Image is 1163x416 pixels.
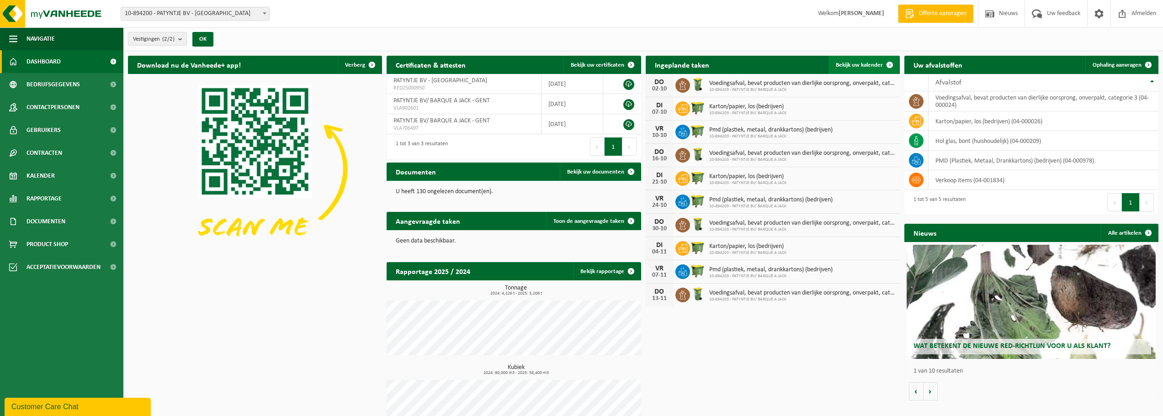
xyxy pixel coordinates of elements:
div: 24-10 [650,202,669,209]
img: WB-1100-HPE-GN-50 [690,100,706,116]
span: Bekijk uw documenten [567,169,624,175]
div: 10-10 [650,132,669,139]
div: VR [650,265,669,272]
span: 10-894203 - PATYNTJE BV/ BARQUE A JACK [709,180,786,186]
a: Alle artikelen [1101,224,1158,242]
span: 10-894203 - PATYNTJE BV/ BARQUE A JACK [709,134,833,139]
p: Geen data beschikbaar. [396,238,632,244]
span: Bekijk uw kalender [836,62,883,68]
a: Toon de aangevraagde taken [546,212,640,230]
button: Next [1140,193,1154,211]
span: Acceptatievoorwaarden [27,256,101,279]
img: WB-1100-HPE-GN-50 [690,240,706,255]
p: 1 van 10 resultaten [913,368,1154,374]
span: Navigatie [27,27,55,50]
span: 10-894200 - PATYNTJE BV - GENT [121,7,270,21]
span: Toon de aangevraagde taken [553,218,624,224]
h2: Aangevraagde taken [387,212,469,230]
div: DI [650,172,669,179]
h2: Rapportage 2025 / 2024 [387,262,479,280]
button: Previous [1107,193,1122,211]
div: DO [650,288,669,295]
span: 2024: 4,226 t - 2025: 3,206 t [391,291,641,296]
span: Product Shop [27,233,68,256]
span: 10-894203 - PATYNTJE BV/ BARQUE A JACK [709,250,786,256]
img: WB-0140-HPE-GN-50 [690,286,706,302]
div: DO [650,218,669,226]
a: Ophaling aanvragen [1085,56,1158,74]
div: 07-10 [650,109,669,116]
iframe: chat widget [5,396,153,416]
strong: [PERSON_NAME] [839,10,884,17]
h2: Documenten [387,163,445,180]
div: DI [650,102,669,109]
span: 10-894203 - PATYNTJE BV/ BARQUE A JACK [709,111,786,116]
span: VLA902601 [393,105,534,112]
a: Offerte aanvragen [898,5,973,23]
img: Download de VHEPlus App [128,74,382,264]
span: VLA706497 [393,125,534,132]
h2: Ingeplande taken [646,56,718,74]
td: [DATE] [542,74,603,94]
h3: Tonnage [391,285,641,296]
img: WB-0140-HPE-GN-50 [690,216,706,232]
span: Pmd (plastiek, metaal, drankkartons) (bedrijven) [709,266,833,274]
div: 02-10 [650,86,669,92]
span: Bekijk uw certificaten [571,62,624,68]
p: U heeft 130 ongelezen document(en). [396,189,632,195]
div: 07-11 [650,272,669,279]
button: Previous [590,137,605,156]
img: WB-0140-HPE-GN-50 [690,147,706,162]
span: 10-894203 - PATYNTJE BV/ BARQUE A JACK [709,297,895,302]
a: Bekijk uw kalender [828,56,899,74]
span: Kalender [27,164,55,187]
span: 10-894203 - PATYNTJE BV/ BARQUE A JACK [709,87,895,93]
img: WB-1100-HPE-GN-50 [690,170,706,185]
span: Verberg [345,62,365,68]
div: 30-10 [650,226,669,232]
div: 13-11 [650,295,669,302]
span: Dashboard [27,50,61,73]
span: Voedingsafval, bevat producten van dierlijke oorsprong, onverpakt, categorie 3 [709,290,895,297]
button: Vestigingen(2/2) [128,32,187,46]
span: Offerte aanvragen [917,9,969,18]
h2: Nieuws [904,224,945,242]
div: VR [650,195,669,202]
img: WB-1100-HPE-GN-50 [690,123,706,139]
span: PATYNTJE BV - [GEOGRAPHIC_DATA] [393,77,487,84]
span: Rapportage [27,187,62,210]
span: Documenten [27,210,65,233]
h2: Certificaten & attesten [387,56,475,74]
button: Volgende [924,382,938,400]
div: VR [650,125,669,132]
span: Voedingsafval, bevat producten van dierlijke oorsprong, onverpakt, categorie 3 [709,220,895,227]
span: 10-894203 - PATYNTJE BV/ BARQUE A JACK [709,204,833,209]
a: Wat betekent de nieuwe RED-richtlijn voor u als klant? [907,245,1156,359]
span: 2024: 80,000 m3 - 2025: 58,400 m3 [391,371,641,375]
span: Karton/papier, los (bedrijven) [709,103,786,111]
span: Voedingsafval, bevat producten van dierlijke oorsprong, onverpakt, categorie 3 [709,80,895,87]
h2: Uw afvalstoffen [904,56,972,74]
span: Pmd (plastiek, metaal, drankkartons) (bedrijven) [709,126,833,134]
button: OK [192,32,213,47]
td: [DATE] [542,94,603,114]
span: Bedrijfsgegevens [27,73,80,96]
td: PMD (Plastiek, Metaal, Drankkartons) (bedrijven) (04-000978) [929,151,1158,170]
h2: Download nu de Vanheede+ app! [128,56,250,74]
img: WB-1100-HPE-GN-50 [690,263,706,279]
span: Pmd (plastiek, metaal, drankkartons) (bedrijven) [709,196,833,204]
div: 1 tot 3 van 3 resultaten [391,137,448,157]
span: Karton/papier, los (bedrijven) [709,173,786,180]
div: DI [650,242,669,249]
div: 16-10 [650,156,669,162]
span: PATYNTJE BV/ BARQUE A JACK - GENT [393,97,490,104]
span: 10-894200 - PATYNTJE BV - GENT [121,7,269,20]
span: Vestigingen [133,32,175,46]
button: Vorige [909,382,924,400]
span: Contracten [27,142,62,164]
div: DO [650,79,669,86]
a: Bekijk rapportage [573,262,640,280]
td: voedingsafval, bevat producten van dierlijke oorsprong, onverpakt, categorie 3 (04-000024) [929,91,1158,111]
img: WB-1100-HPE-GN-50 [690,193,706,209]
